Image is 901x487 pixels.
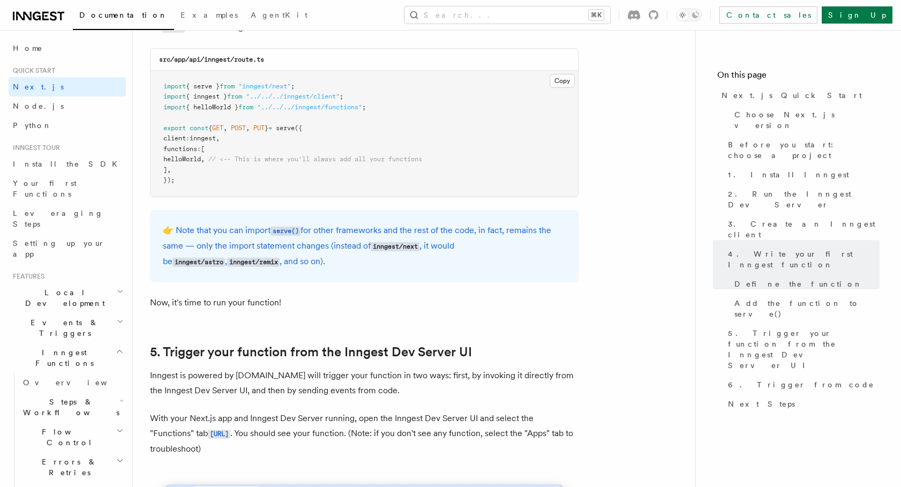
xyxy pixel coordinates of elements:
span: // <-- This is where you'll always add all your functions [208,155,422,163]
span: Install the SDK [13,160,124,168]
a: Python [9,116,126,135]
span: POST [231,124,246,132]
h4: On this page [717,69,880,86]
span: functions [163,145,197,153]
a: AgentKit [244,3,314,29]
span: , [216,134,220,142]
a: 5. Trigger your function from the Inngest Dev Server UI [724,324,880,375]
span: { [208,124,212,132]
span: ({ [295,124,302,132]
span: 5. Trigger your function from the Inngest Dev Server UI [728,328,880,371]
a: Documentation [73,3,174,30]
span: Steps & Workflows [19,396,119,418]
span: : [197,145,201,153]
span: ] [163,166,167,174]
span: Node.js [13,102,64,110]
span: Overview [23,378,133,387]
span: Flow Control [19,426,116,448]
span: Inngest Functions [9,347,116,369]
span: ; [362,103,366,111]
span: , [246,124,250,132]
span: , [223,124,227,132]
a: Your first Functions [9,174,126,204]
span: , [201,155,205,163]
button: Errors & Retries [19,452,126,482]
a: serve() [271,225,301,235]
span: 2. Run the Inngest Dev Server [728,189,880,210]
span: { inngest } [186,93,227,100]
a: Next Steps [724,394,880,414]
span: export [163,124,186,132]
span: Local Development [9,287,117,309]
span: import [163,103,186,111]
span: Before you start: choose a project [728,139,880,161]
code: inngest/next [371,242,419,251]
span: Quick start [9,66,55,75]
button: Search...⌘K [404,6,610,24]
span: "inngest/next" [238,83,291,90]
span: 6. Trigger from code [728,379,874,390]
span: Add the function to serve() [734,298,880,319]
span: { helloWorld } [186,103,238,111]
span: Define the function [734,279,862,289]
kbd: ⌘K [589,10,604,20]
span: 4. Write your first Inngest function [728,249,880,270]
span: AgentKit [251,11,307,19]
a: 3. Create an Inngest client [724,214,880,244]
button: Events & Triggers [9,313,126,343]
a: Examples [174,3,244,29]
span: Next.js [13,83,64,91]
span: : [186,134,190,142]
span: from [227,93,242,100]
span: }); [163,176,175,184]
a: Overview [19,373,126,392]
span: from [220,83,235,90]
button: Toggle dark mode [676,9,702,21]
a: 6. Trigger from code [724,375,880,394]
span: Leveraging Steps [13,209,103,228]
span: PUT [253,124,265,132]
span: import [163,93,186,100]
span: Your first Functions [13,179,77,198]
span: Next Steps [728,399,795,409]
span: ; [340,93,343,100]
span: } [265,124,268,132]
p: 👉 Note that you can import for other frameworks and the rest of the code, in fact, remains the sa... [163,223,566,269]
button: Inngest Functions [9,343,126,373]
span: Next.js Quick Start [722,90,862,101]
code: inngest/remix [227,258,280,267]
span: from [238,103,253,111]
span: Documentation [79,11,168,19]
a: 4. Write your first Inngest function [724,244,880,274]
a: Before you start: choose a project [724,135,880,165]
span: = [268,124,272,132]
button: Local Development [9,283,126,313]
a: Next.js [9,77,126,96]
span: serve [276,124,295,132]
p: Now, it's time to run your function! [150,295,579,310]
code: [URL] [208,430,230,439]
a: Contact sales [719,6,817,24]
a: Choose Next.js version [730,105,880,135]
span: Home [13,43,43,54]
span: Inngest tour [9,144,60,152]
span: { serve } [186,83,220,90]
span: import [163,83,186,90]
span: Features [9,272,44,281]
span: Setting up your app [13,239,105,258]
span: Python [13,121,52,130]
span: client [163,134,186,142]
code: src/app/api/inngest/route.ts [159,56,264,63]
a: 1. Install Inngest [724,165,880,184]
span: , [167,166,171,174]
a: Leveraging Steps [9,204,126,234]
a: Install the SDK [9,154,126,174]
a: Define the function [730,274,880,294]
button: Copy [550,74,575,88]
span: GET [212,124,223,132]
span: ; [291,83,295,90]
button: Steps & Workflows [19,392,126,422]
a: Home [9,39,126,58]
span: [ [201,145,205,153]
span: helloWorld [163,155,201,163]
